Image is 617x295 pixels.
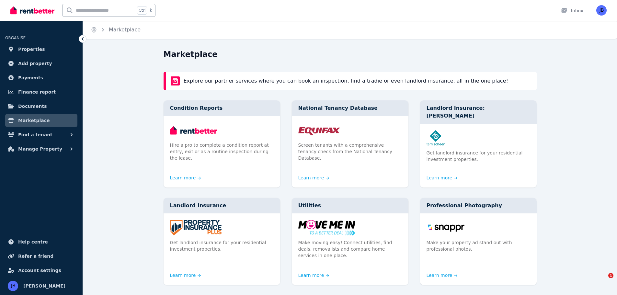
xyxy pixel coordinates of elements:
[18,60,52,67] span: Add property
[150,8,152,13] span: k
[18,45,45,53] span: Properties
[8,281,18,291] img: JACQUELINE BARRY
[298,239,402,259] p: Make moving easy! Connect utilities, find deals, removalists and compare home services in one place.
[170,220,274,235] img: Landlord Insurance
[170,239,274,252] p: Get landlord insurance for your residential investment properties.
[427,175,458,181] a: Learn more
[5,100,77,113] a: Documents
[5,43,77,56] a: Properties
[10,6,54,15] img: RentBetter
[292,198,408,213] div: Utilities
[137,6,147,15] span: Ctrl
[5,128,77,141] button: Find a tenant
[5,114,77,127] a: Marketplace
[298,142,402,161] p: Screen tenants with a comprehensive tenancy check from the National Tenancy Database.
[292,100,408,116] div: National Tenancy Database
[164,100,280,116] div: Condition Reports
[5,85,77,98] a: Finance report
[18,117,50,124] span: Marketplace
[427,272,458,278] a: Learn more
[18,267,61,274] span: Account settings
[164,49,218,60] h1: Marketplace
[170,142,274,161] p: Hire a pro to complete a condition report at entry, exit or as a routine inspection during the le...
[164,198,280,213] div: Landlord Insurance
[5,71,77,84] a: Payments
[18,145,62,153] span: Manage Property
[5,36,26,40] span: ORGANISE
[170,175,201,181] a: Learn more
[170,272,201,278] a: Learn more
[109,27,141,33] a: Marketplace
[420,198,537,213] div: Professional Photography
[5,57,77,70] a: Add property
[170,122,274,138] img: Condition Reports
[5,142,77,155] button: Manage Property
[608,273,613,278] span: 1
[298,175,329,181] a: Learn more
[427,220,530,235] img: Professional Photography
[561,7,583,14] div: Inbox
[5,264,77,277] a: Account settings
[298,220,402,235] img: Utilities
[5,235,77,248] a: Help centre
[420,100,537,124] div: Landlord Insurance: [PERSON_NAME]
[596,5,607,16] img: JACQUELINE BARRY
[427,130,530,146] img: Landlord Insurance: Terri Scheer
[298,122,402,138] img: National Tenancy Database
[83,21,148,39] nav: Breadcrumb
[18,88,56,96] span: Finance report
[171,76,180,85] img: rentBetter Marketplace
[5,250,77,263] a: Refer a friend
[18,74,43,82] span: Payments
[18,238,48,246] span: Help centre
[427,239,530,252] p: Make your property ad stand out with professional photos.
[18,252,53,260] span: Refer a friend
[18,131,52,139] span: Find a tenant
[595,273,611,289] iframe: Intercom live chat
[427,150,530,163] p: Get landlord insurance for your residential investment properties.
[18,102,47,110] span: Documents
[298,272,329,278] a: Learn more
[23,282,65,290] span: [PERSON_NAME]
[184,77,508,85] p: Explore our partner services where you can book an inspection, find a tradie or even landlord ins...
